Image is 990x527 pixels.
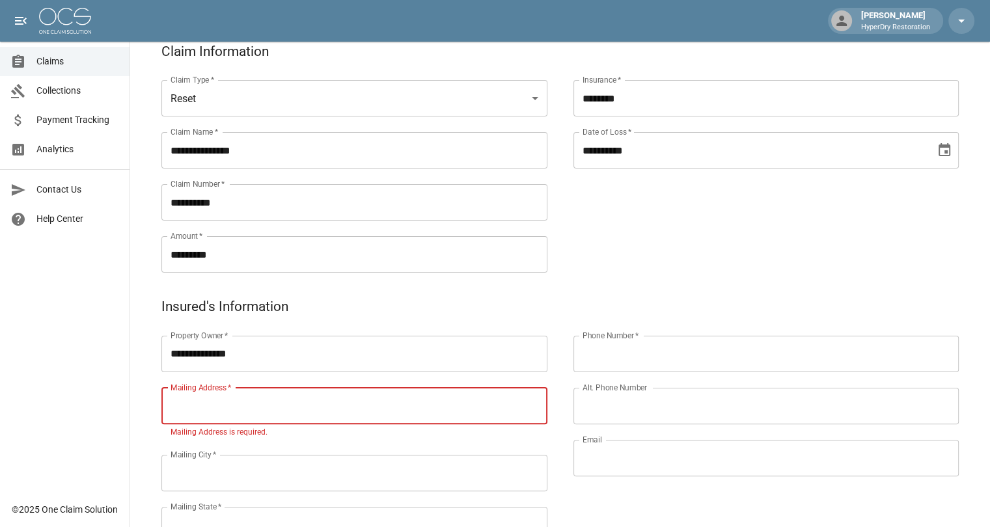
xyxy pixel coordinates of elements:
[583,330,639,341] label: Phone Number
[39,8,91,34] img: ocs-logo-white-transparent.png
[171,382,231,393] label: Mailing Address
[171,230,203,241] label: Amount
[171,501,221,512] label: Mailing State
[36,183,119,196] span: Contact Us
[171,178,225,189] label: Claim Number
[171,426,538,439] p: Mailing Address is required.
[171,330,228,341] label: Property Owner
[583,434,602,445] label: Email
[36,84,119,98] span: Collections
[36,212,119,226] span: Help Center
[8,8,34,34] button: open drawer
[161,80,547,116] div: Reset
[36,55,119,68] span: Claims
[36,142,119,156] span: Analytics
[171,126,218,137] label: Claim Name
[583,382,647,393] label: Alt. Phone Number
[583,126,631,137] label: Date of Loss
[171,449,217,460] label: Mailing City
[861,22,930,33] p: HyperDry Restoration
[171,74,214,85] label: Claim Type
[36,113,119,127] span: Payment Tracking
[856,9,935,33] div: [PERSON_NAME]
[931,137,957,163] button: Choose date, selected date is Jun 1, 2025
[12,503,118,516] div: © 2025 One Claim Solution
[583,74,621,85] label: Insurance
